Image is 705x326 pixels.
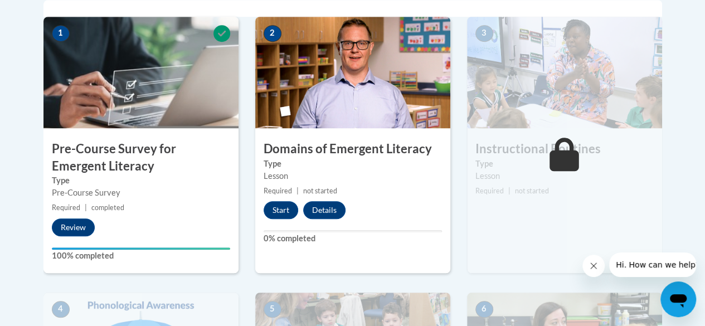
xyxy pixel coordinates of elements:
span: Required [264,187,292,195]
div: Lesson [264,170,442,182]
img: Course Image [255,17,450,128]
span: | [85,203,87,212]
iframe: Close message [582,255,605,277]
img: Course Image [467,17,662,128]
span: 1 [52,25,70,42]
img: Course Image [43,17,239,128]
div: Pre-Course Survey [52,187,230,199]
span: Hi. How can we help? [7,8,90,17]
iframe: Message from company [609,252,696,277]
label: 0% completed [264,232,442,245]
label: Type [52,174,230,187]
iframe: Button to launch messaging window [660,281,696,317]
span: 4 [52,301,70,318]
span: | [296,187,299,195]
button: Review [52,218,95,236]
label: 100% completed [52,250,230,262]
label: Type [475,158,654,170]
button: Details [303,201,346,219]
h3: Instructional Routines [467,140,662,158]
span: 3 [475,25,493,42]
span: completed [91,203,124,212]
span: | [508,187,510,195]
span: 5 [264,301,281,318]
div: Your progress [52,247,230,250]
label: Type [264,158,442,170]
div: Lesson [475,170,654,182]
span: 2 [264,25,281,42]
h3: Pre-Course Survey for Emergent Literacy [43,140,239,175]
span: not started [515,187,549,195]
h3: Domains of Emergent Literacy [255,140,450,158]
span: 6 [475,301,493,318]
span: Required [475,187,504,195]
span: not started [303,187,337,195]
button: Start [264,201,298,219]
span: Required [52,203,80,212]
